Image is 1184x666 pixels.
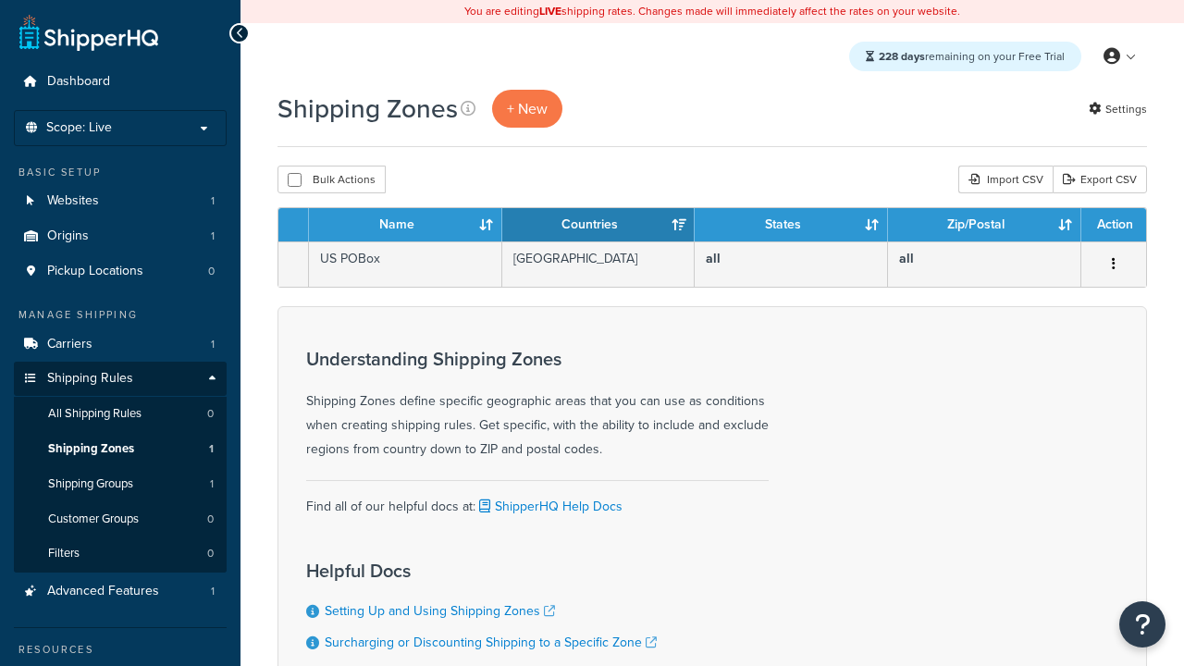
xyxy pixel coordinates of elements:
[208,264,215,279] span: 0
[48,546,80,561] span: Filters
[309,241,502,287] td: US POBox
[695,208,888,241] th: States: activate to sort column ascending
[14,397,227,431] li: All Shipping Rules
[46,120,112,136] span: Scope: Live
[325,601,555,621] a: Setting Up and Using Shipping Zones
[1089,96,1147,122] a: Settings
[19,14,158,51] a: ShipperHQ Home
[14,219,227,253] li: Origins
[14,397,227,431] a: All Shipping Rules 0
[306,561,657,581] h3: Helpful Docs
[325,633,657,652] a: Surcharging or Discounting Shipping to a Specific Zone
[48,441,134,457] span: Shipping Zones
[14,432,227,466] li: Shipping Zones
[14,184,227,218] a: Websites 1
[502,241,696,287] td: [GEOGRAPHIC_DATA]
[879,48,925,65] strong: 228 days
[1053,166,1147,193] a: Export CSV
[209,441,214,457] span: 1
[48,476,133,492] span: Shipping Groups
[14,467,227,501] a: Shipping Groups 1
[14,574,227,609] li: Advanced Features
[277,166,386,193] button: Bulk Actions
[14,467,227,501] li: Shipping Groups
[210,476,214,492] span: 1
[14,327,227,362] li: Carriers
[211,584,215,599] span: 1
[14,254,227,289] li: Pickup Locations
[14,184,227,218] li: Websites
[207,406,214,422] span: 0
[14,362,227,573] li: Shipping Rules
[507,98,548,119] span: + New
[14,502,227,536] a: Customer Groups 0
[14,574,227,609] a: Advanced Features 1
[14,165,227,180] div: Basic Setup
[14,219,227,253] a: Origins 1
[47,74,110,90] span: Dashboard
[14,536,227,571] li: Filters
[14,432,227,466] a: Shipping Zones 1
[207,546,214,561] span: 0
[706,249,721,268] b: all
[492,90,562,128] a: + New
[14,502,227,536] li: Customer Groups
[47,584,159,599] span: Advanced Features
[211,228,215,244] span: 1
[502,208,696,241] th: Countries: activate to sort column ascending
[306,480,769,519] div: Find all of our helpful docs at:
[47,337,92,352] span: Carriers
[47,264,143,279] span: Pickup Locations
[1081,208,1146,241] th: Action
[14,327,227,362] a: Carriers 1
[14,307,227,323] div: Manage Shipping
[207,512,214,527] span: 0
[211,193,215,209] span: 1
[14,362,227,396] a: Shipping Rules
[958,166,1053,193] div: Import CSV
[277,91,458,127] h1: Shipping Zones
[47,371,133,387] span: Shipping Rules
[48,406,142,422] span: All Shipping Rules
[14,65,227,99] a: Dashboard
[888,208,1081,241] th: Zip/Postal: activate to sort column ascending
[899,249,914,268] b: all
[47,193,99,209] span: Websites
[211,337,215,352] span: 1
[306,349,769,369] h3: Understanding Shipping Zones
[849,42,1081,71] div: remaining on your Free Trial
[475,497,623,516] a: ShipperHQ Help Docs
[48,512,139,527] span: Customer Groups
[14,642,227,658] div: Resources
[14,536,227,571] a: Filters 0
[14,254,227,289] a: Pickup Locations 0
[539,3,561,19] b: LIVE
[47,228,89,244] span: Origins
[1119,601,1165,647] button: Open Resource Center
[309,208,502,241] th: Name: activate to sort column ascending
[306,349,769,462] div: Shipping Zones define specific geographic areas that you can use as conditions when creating ship...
